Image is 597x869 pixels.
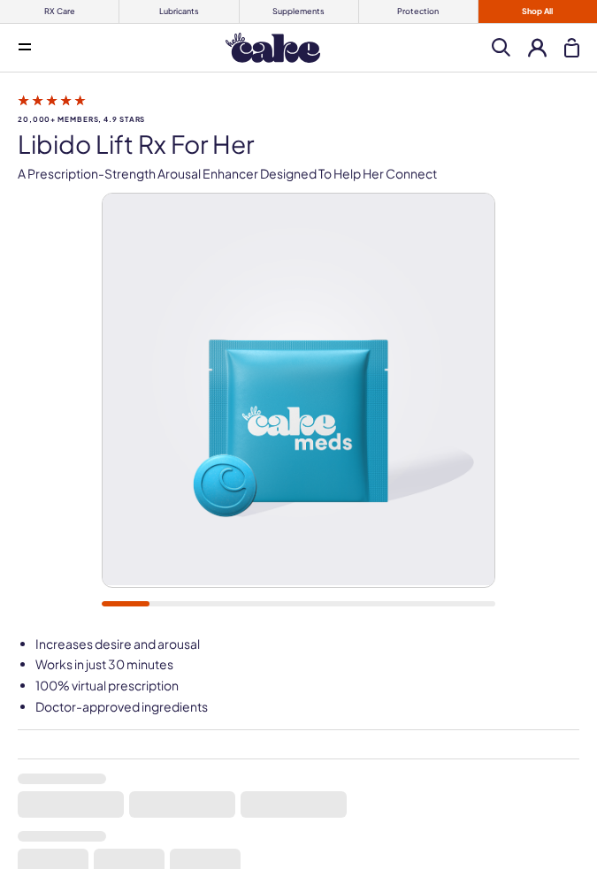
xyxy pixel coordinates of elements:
a: 20,000+ members, 4.9 stars [18,92,579,124]
h1: Libido Lift Rx For Her [18,131,579,158]
li: Works in just 30 minutes [35,656,579,674]
li: 100% virtual prescription [35,677,579,695]
p: A prescription-strength arousal enhancer designed to help her connect [18,165,579,183]
img: Hello Cake [226,33,320,63]
li: Doctor-approved ingredients [35,698,579,716]
span: 20,000+ members, 4.9 stars [18,116,579,124]
img: Libido Lift Rx For Her [103,194,494,585]
li: Increases desire and arousal [35,636,579,653]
